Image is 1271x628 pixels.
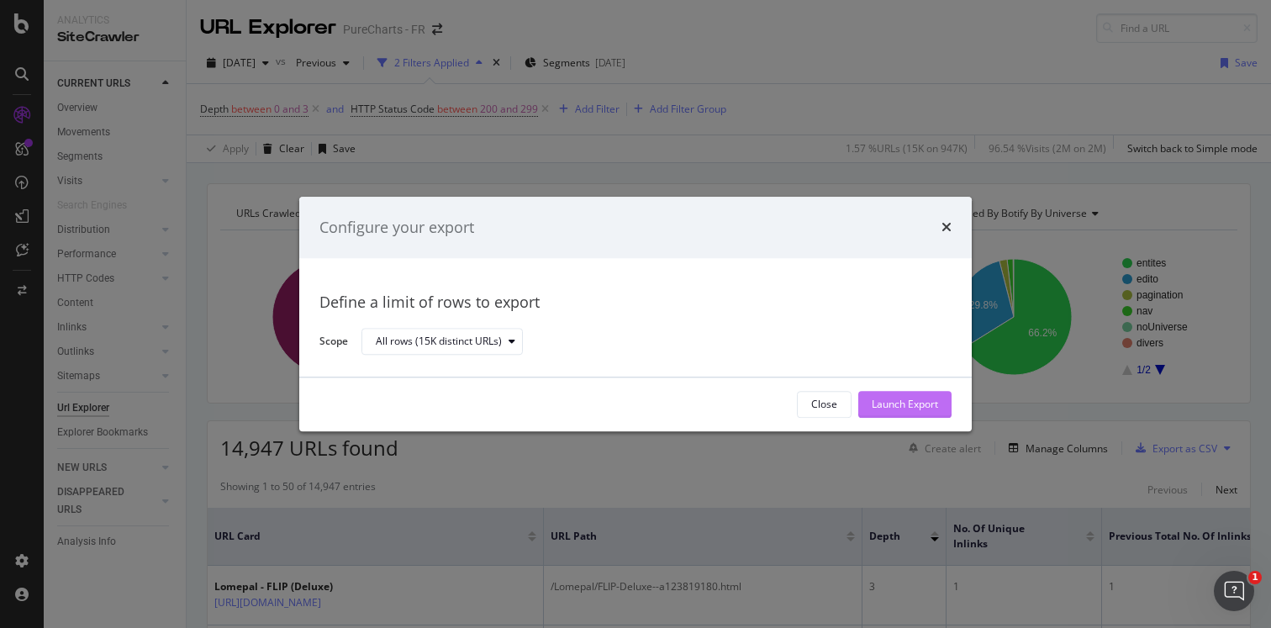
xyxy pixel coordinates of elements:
[1214,571,1254,611] iframe: Intercom live chat
[872,398,938,412] div: Launch Export
[299,197,972,431] div: modal
[941,217,952,239] div: times
[376,337,502,347] div: All rows (15K distinct URLs)
[1248,571,1262,584] span: 1
[797,391,852,418] button: Close
[811,398,837,412] div: Close
[319,334,348,352] label: Scope
[319,217,474,239] div: Configure your export
[361,329,523,356] button: All rows (15K distinct URLs)
[858,391,952,418] button: Launch Export
[319,293,952,314] div: Define a limit of rows to export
